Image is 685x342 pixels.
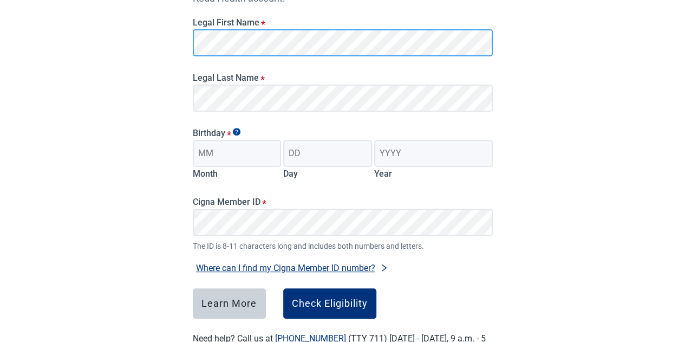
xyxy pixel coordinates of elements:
label: Legal First Name [193,17,493,28]
label: Year [374,169,392,179]
div: Learn More [201,298,257,309]
input: Birth day [283,140,372,167]
label: Day [283,169,298,179]
div: Check Eligibility [292,298,368,309]
label: Legal Last Name [193,73,493,83]
button: Check Eligibility [283,288,376,319]
span: The ID is 8-11 characters long and includes both numbers and letters. [193,240,493,252]
input: Birth year [374,140,492,167]
legend: Birthday [193,128,493,138]
span: right [380,263,388,272]
button: Where can I find my Cigna Member ID number? [193,261,392,275]
span: Show tooltip [233,128,240,135]
label: Cigna Member ID [193,197,493,207]
input: Birth month [193,140,282,167]
label: Month [193,169,218,179]
button: Learn More [193,288,266,319]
